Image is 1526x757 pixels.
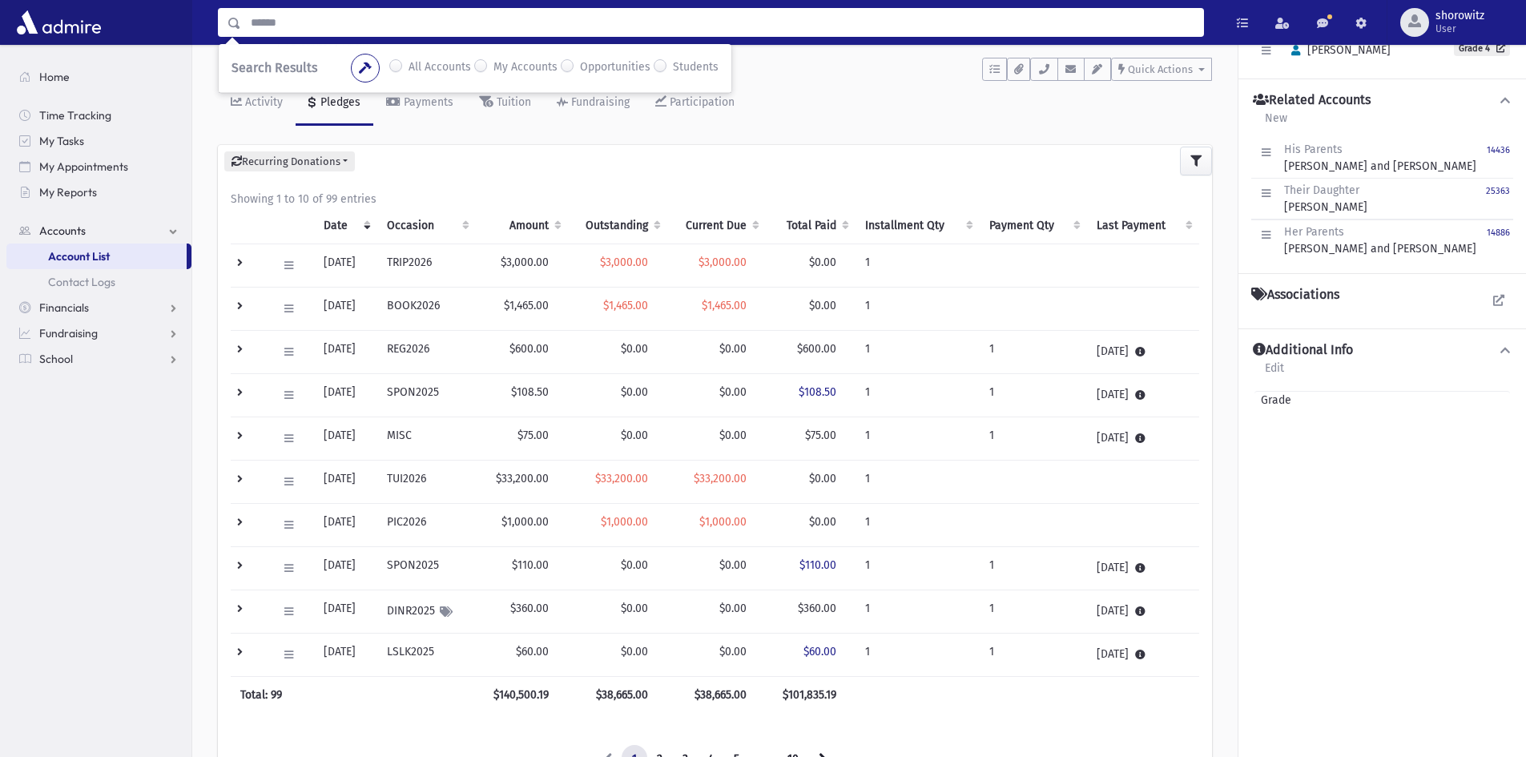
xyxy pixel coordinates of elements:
[377,461,477,504] td: TUI2026
[476,677,568,714] th: $140,500.19
[1264,109,1288,138] a: New
[1087,374,1199,417] td: [DATE]
[719,558,747,572] span: $0.00
[797,342,836,356] span: $600.00
[6,128,191,154] a: My Tasks
[666,95,735,109] div: Participation
[377,207,477,244] th: Occasion : activate to sort column ascending
[719,385,747,399] span: $0.00
[377,634,477,677] td: LSLK2025
[621,342,648,356] span: $0.00
[694,472,747,485] span: $33,200.00
[719,602,747,615] span: $0.00
[493,58,558,78] label: My Accounts
[476,244,568,288] td: $3,000.00
[600,256,648,269] span: $3,000.00
[476,504,568,547] td: $1,000.00
[224,151,355,172] button: Recurring Donations
[6,64,191,90] a: Home
[580,58,650,78] label: Opportunities
[409,58,471,78] label: All Accounts
[980,331,1087,374] td: 1
[377,288,477,331] td: BOOK2026
[317,95,360,109] div: Pledges
[805,429,836,442] span: $75.00
[856,417,979,461] td: 1
[980,590,1087,634] td: 1
[980,417,1087,461] td: 1
[980,634,1087,677] td: 1
[232,60,317,75] span: Search Results
[856,244,979,288] td: 1
[6,103,191,128] a: Time Tracking
[980,374,1087,417] td: 1
[242,95,283,109] div: Activity
[39,70,70,84] span: Home
[39,223,86,238] span: Accounts
[1253,342,1353,359] h4: Additional Info
[568,95,630,109] div: Fundraising
[6,218,191,244] a: Accounts
[476,547,568,590] td: $110.00
[856,374,979,417] td: 1
[621,645,648,658] span: $0.00
[621,558,648,572] span: $0.00
[798,602,836,615] span: $360.00
[1284,141,1476,175] div: [PERSON_NAME] and [PERSON_NAME]
[766,207,856,244] th: Total Paid: activate to sort column ascending
[39,134,84,148] span: My Tasks
[799,385,836,399] span: $108.50
[1284,143,1343,156] span: His Parents
[568,677,668,714] th: $38,665.00
[1435,22,1484,35] span: User
[809,515,836,529] span: $0.00
[476,207,568,244] th: Amount: activate to sort column ascending
[39,300,89,315] span: Financials
[719,429,747,442] span: $0.00
[1487,223,1510,257] a: 14886
[6,179,191,205] a: My Reports
[1254,392,1291,409] span: Grade
[493,95,531,109] div: Tuition
[544,81,642,126] a: Fundraising
[6,295,191,320] a: Financials
[809,299,836,312] span: $0.00
[1284,183,1359,197] span: Their Daughter
[466,81,544,126] a: Tuition
[6,346,191,372] a: School
[314,374,377,417] td: [DATE]
[314,504,377,547] td: [DATE]
[314,547,377,590] td: [DATE]
[1487,145,1510,155] small: 14436
[377,374,477,417] td: SPON2025
[377,417,477,461] td: MISC
[476,590,568,634] td: $360.00
[377,504,477,547] td: PIC2026
[1284,223,1476,257] div: [PERSON_NAME] and [PERSON_NAME]
[856,634,979,677] td: 1
[296,81,373,126] a: Pledges
[39,185,97,199] span: My Reports
[719,645,747,658] span: $0.00
[766,677,856,714] th: $101,835.19
[476,331,568,374] td: $600.00
[1251,287,1339,303] h4: Associations
[1284,225,1344,239] span: Her Parents
[1486,186,1510,196] small: 25363
[39,326,98,340] span: Fundraising
[1253,92,1371,109] h4: Related Accounts
[1111,58,1212,81] button: Quick Actions
[1435,10,1484,22] span: shorowitz
[39,159,128,174] span: My Appointments
[699,515,747,529] span: $1,000.00
[373,81,466,126] a: Payments
[476,288,568,331] td: $1,465.00
[809,256,836,269] span: $0.00
[1284,182,1367,215] div: [PERSON_NAME]
[6,269,191,295] a: Contact Logs
[314,288,377,331] td: [DATE]
[231,191,1199,207] div: Showing 1 to 10 of 99 entries
[1087,331,1199,374] td: [DATE]
[856,288,979,331] td: 1
[603,299,648,312] span: $1,465.00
